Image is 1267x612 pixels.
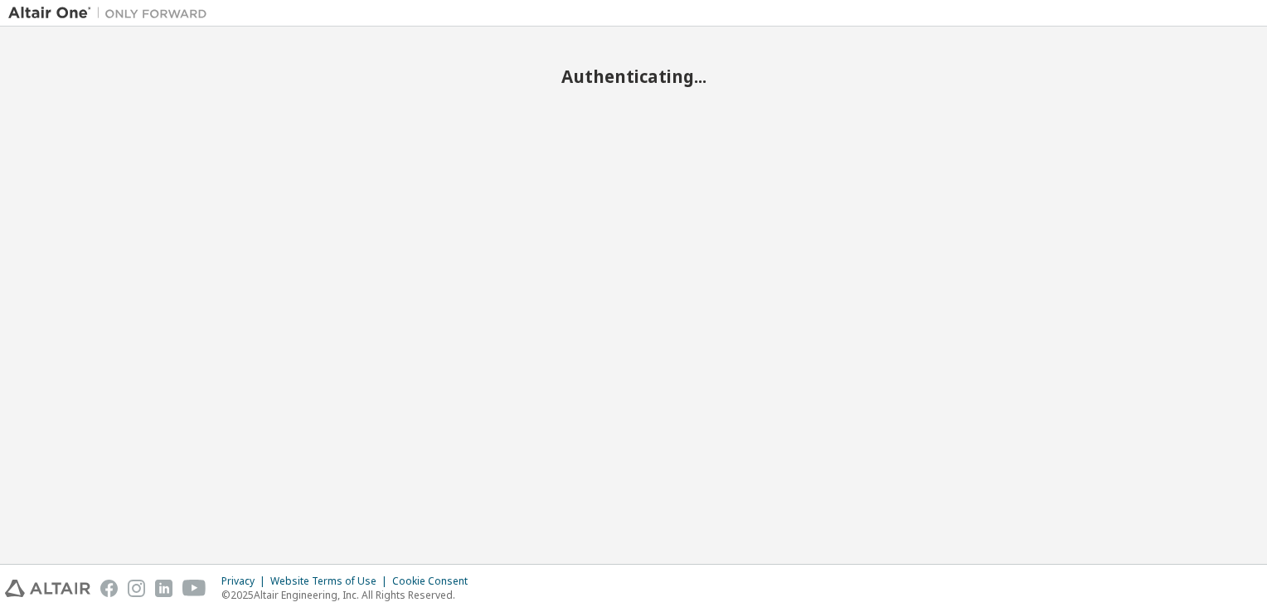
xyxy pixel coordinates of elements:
[128,580,145,597] img: instagram.svg
[155,580,172,597] img: linkedin.svg
[182,580,206,597] img: youtube.svg
[8,5,216,22] img: Altair One
[392,575,478,588] div: Cookie Consent
[100,580,118,597] img: facebook.svg
[221,588,478,602] p: © 2025 Altair Engineering, Inc. All Rights Reserved.
[5,580,90,597] img: altair_logo.svg
[221,575,270,588] div: Privacy
[8,66,1259,87] h2: Authenticating...
[270,575,392,588] div: Website Terms of Use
